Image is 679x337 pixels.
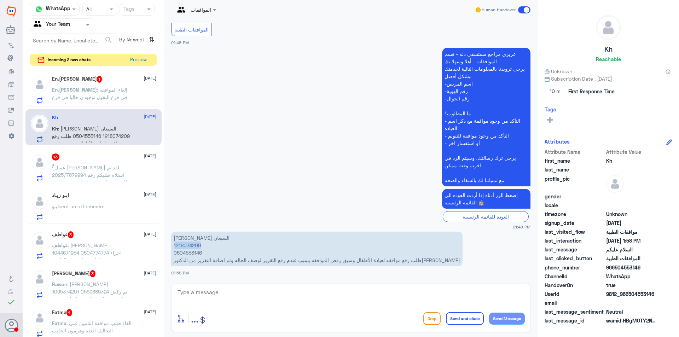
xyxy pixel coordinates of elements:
span: [DATE] [144,191,156,198]
span: : [PERSON_NAME] السبعان 1218074209 0504553146 طلب رفع موافقه لعيادة الأطفال وسبق رفض الموافقه بسب... [52,126,130,169]
span: 01:58 PM [171,271,189,275]
span: [DATE] [144,309,156,315]
span: timezone [545,210,605,218]
button: Drop [423,312,441,325]
img: defaultAdmin.png [31,76,48,93]
span: السلام عليكم [606,246,657,253]
img: whatsapp.png [34,4,44,14]
img: defaultAdmin.png [606,175,624,193]
button: Preview [127,54,150,66]
span: Attribute Name [545,148,605,156]
h5: عواطف [52,231,74,238]
img: yourTeam.svg [34,19,44,30]
h6: Attributes [545,138,570,145]
span: Human Handover [482,7,516,13]
span: First Response Time [568,88,615,95]
span: By Newest [116,34,146,48]
span: last_interaction [545,237,605,244]
span: ChannelId [545,273,605,280]
span: signup_date [545,219,605,227]
h5: Rawan Alahmadi [52,270,96,277]
button: Avatar [5,319,18,332]
span: Attribute Value [606,148,657,156]
span: Unknown [545,68,572,75]
img: defaultAdmin.png [31,231,48,249]
span: incoming 2 new chats [48,57,91,63]
span: 2 [606,273,657,280]
span: 2025-10-08T10:48:08.631Z [606,219,657,227]
span: Unknown [606,210,657,218]
span: Subscription Date : [DATE] [545,75,672,82]
span: HandoverOn [545,281,605,289]
span: null [606,202,657,209]
i: ⇅ [149,34,155,45]
span: 01:48 PM [513,224,530,230]
span: last_message_sentiment [545,308,605,315]
img: defaultAdmin.png [31,270,48,288]
button: Send and close [446,312,484,325]
span: [DATE] [144,153,156,159]
span: true [606,281,657,289]
span: null [606,193,657,200]
span: profile_pic [545,175,605,191]
span: sent an attachment [59,203,105,209]
span: last_name [545,166,605,173]
input: Search by Name, Local etc… [30,34,116,47]
img: Widebot Logo [7,5,16,17]
span: موافقات الطبية [606,228,657,236]
img: defaultAdmin.png [31,309,48,327]
h5: Kh [52,115,58,121]
button: Send Message [489,313,525,325]
span: phone_number [545,264,605,271]
span: الموافقات الطبية [174,27,209,33]
i: check [7,298,16,306]
p: 8/10/2025, 1:48 PM [442,189,530,209]
span: search [104,36,113,44]
h5: ًً [52,153,60,161]
img: defaultAdmin.png [31,115,48,132]
span: : الغاء طلب موافقة التامين على التحاليل الغده وهرمون الحليب [52,320,132,333]
img: defaultAdmin.png [31,153,48,171]
span: last_message_id [545,317,605,324]
h6: Tags [545,106,556,112]
span: 10 m [545,85,566,98]
span: : [PERSON_NAME] 1044671954 0504774774 اجراء تحاليل واشاعة من الطبيب [PERSON_NAME] [52,242,122,271]
span: last_message [545,246,605,253]
span: 966504553146 [606,264,657,271]
h5: Kh [604,45,613,53]
button: ... [191,310,198,326]
span: Rawan [52,281,67,287]
span: last_clicked_button [545,255,605,262]
span: [DATE] [144,270,156,276]
span: 0 [606,308,657,315]
span: ... [191,312,198,325]
span: 01:48 PM [171,40,189,45]
span: first_name [545,157,605,164]
img: defaultAdmin.png [31,192,48,210]
h5: ابـو زيـاد [52,192,69,198]
span: Fatma [52,320,66,326]
span: En.[PERSON_NAME] [52,87,97,93]
span: [DATE] [144,231,156,237]
span: الموافقات الطبية [606,255,657,262]
div: Tags [122,5,135,14]
span: 3 [90,270,96,277]
span: 1 [97,76,102,83]
h5: En.Abdullah [52,76,102,83]
button: search [104,34,113,46]
span: gender [545,193,605,200]
span: 13 [52,153,60,161]
span: locale [545,202,605,209]
div: العودة للقائمة الرئيسية [443,211,529,222]
span: UserId [545,290,605,298]
span: 2025-10-08T10:58:58.1270241Z [606,237,657,244]
span: : عميل [PERSON_NAME] لقد تم استلام طلبكم رقم 2025/7879994 للمؤمن عليه 1343564 من مستشفى دلة - الن... [52,164,127,230]
span: عواطف [52,242,68,248]
h5: Fatma [52,309,72,316]
span: ابـو [52,203,59,209]
span: wamid.HBgMOTY2NTA0NTUzMTQ2FQIAEhgUM0FFOUJFMDhDODE0M0U1QkJDNUMA [606,317,657,324]
span: [DATE] [144,114,156,120]
span: 9812_966504553146 [606,290,657,298]
span: 3 [68,231,74,238]
p: 8/10/2025, 1:48 PM [442,48,530,186]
